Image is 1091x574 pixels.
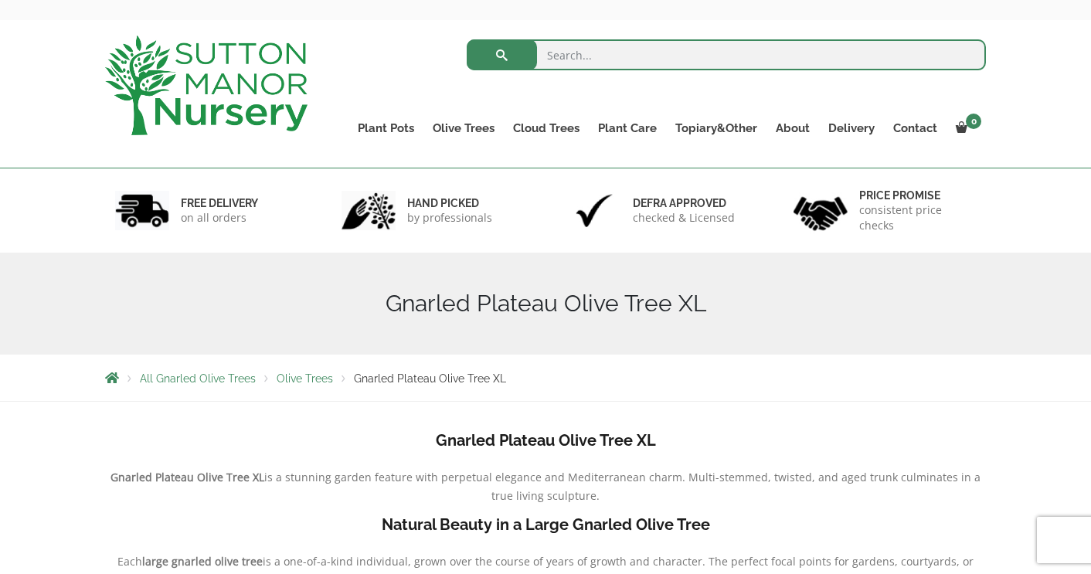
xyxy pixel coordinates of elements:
[382,515,710,534] b: Natural Beauty in a Large Gnarled Olive Tree
[666,117,766,139] a: Topiary&Other
[354,372,506,385] span: Gnarled Plateau Olive Tree XL
[589,117,666,139] a: Plant Care
[423,117,504,139] a: Olive Trees
[105,372,986,384] nav: Breadcrumbs
[115,191,169,230] img: 1.jpg
[105,290,986,318] h1: Gnarled Plateau Olive Tree XL
[117,554,142,569] span: Each
[766,117,819,139] a: About
[110,470,264,484] b: Gnarled Plateau Olive Tree XL
[859,189,977,202] h6: Price promise
[947,117,986,139] a: 0
[504,117,589,139] a: Cloud Trees
[407,196,492,210] h6: hand picked
[105,36,308,135] img: logo
[181,210,258,226] p: on all orders
[859,202,977,233] p: consistent price checks
[140,372,256,385] a: All Gnarled Olive Trees
[142,554,263,569] b: large gnarled olive tree
[277,372,333,385] a: Olive Trees
[884,117,947,139] a: Contact
[633,196,735,210] h6: Defra approved
[264,470,981,503] span: is a stunning garden feature with perpetual elegance and Mediterranean charm. Multi-stemmed, twis...
[467,39,987,70] input: Search...
[819,117,884,139] a: Delivery
[436,431,656,450] b: Gnarled Plateau Olive Tree XL
[633,210,735,226] p: checked & Licensed
[348,117,423,139] a: Plant Pots
[567,191,621,230] img: 3.jpg
[794,187,848,234] img: 4.jpg
[407,210,492,226] p: by professionals
[342,191,396,230] img: 2.jpg
[181,196,258,210] h6: FREE DELIVERY
[966,114,981,129] span: 0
